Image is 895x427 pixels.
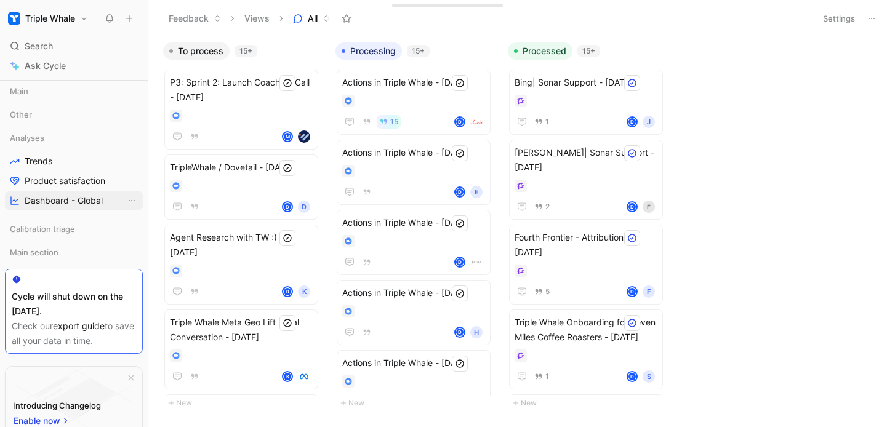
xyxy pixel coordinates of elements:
div: 15+ [407,45,430,57]
button: New [335,396,498,410]
div: S [643,370,655,383]
div: Introducing Changelog [13,398,101,413]
span: Other [10,108,32,121]
button: 1 [532,115,552,129]
span: 5 [545,288,550,295]
img: logo [298,370,310,383]
div: D [628,118,636,126]
span: Actions in Triple Whale - [DATE] [342,285,485,300]
span: Fourth Frontier - Attribution - [DATE] [515,230,657,260]
a: Trends [5,152,143,170]
button: Views [239,9,275,28]
div: Other [5,105,143,127]
span: TripleWhale / Dovetail - [DATE] [170,160,313,175]
a: TripleWhale / Dovetail - [DATE]DD [164,154,318,220]
div: Processing15+New [331,37,503,417]
button: To process [163,42,230,60]
div: 15+ [577,45,600,57]
div: J [643,116,655,128]
a: [PERSON_NAME]| Sonar Support - [DATE]2DE [509,140,663,220]
button: New [508,396,670,410]
div: Main [5,82,143,100]
div: Search [5,37,143,55]
span: Search [25,39,53,54]
a: Actions in Triple Whale - [DATE]DH [337,280,491,345]
a: P3: Sprint 2: Launch Coaching Call - [DATE]Mlogo [164,70,318,150]
div: To process15+New [158,37,331,417]
a: Actions in Triple Whale - [DATE]De [337,140,491,205]
button: New [163,396,326,410]
div: D [456,328,464,337]
a: Bing| Sonar Support - [DATE]1DJ [509,70,663,135]
button: 2 [532,200,552,213]
button: Feedback [163,9,227,28]
a: export guide [53,321,105,331]
a: Triple Whale Onboarding for Seven Miles Coffee Roasters - [DATE]1DS [509,309,663,389]
div: Calibration triage [5,220,143,242]
span: Calibration triage [10,223,75,235]
span: Actions in Triple Whale - [DATE] [342,356,485,370]
span: Actions in Triple Whale - [DATE] [342,145,485,160]
div: Processed15+New [503,37,675,417]
span: Actions in Triple Whale - [DATE] [342,75,485,90]
span: All [308,12,318,25]
span: To process [178,45,223,57]
button: Processing [335,42,402,60]
span: Actions in Triple Whale - [DATE] [342,215,485,230]
div: D [628,287,636,296]
div: Analyses [5,129,143,147]
span: Bing| Sonar Support - [DATE] [515,75,657,90]
a: Dashboard - GlobalView actions [5,191,143,210]
span: Trends [25,155,52,167]
div: D [456,258,464,266]
div: AnalysesTrendsProduct satisfactionDashboard - GlobalView actions [5,129,143,210]
div: D [298,201,310,213]
div: Cycle will shut down on the [DATE]. [12,289,136,319]
span: Processing [350,45,396,57]
div: D [456,188,464,196]
div: H [470,326,483,338]
div: D [628,202,636,211]
img: logo [298,130,310,143]
span: Triple Whale Onboarding for Seven Miles Coffee Roasters - [DATE] [515,315,657,345]
div: D [283,287,292,296]
span: Triple Whale Meta Geo Lift Initial Conversation - [DATE] [170,315,313,345]
button: Triple WhaleTriple Whale [5,10,91,27]
span: P3: Sprint 2: Launch Coaching Call - [DATE] [170,75,313,105]
div: Main section [5,243,143,265]
span: Ask Cycle [25,58,66,73]
span: 2 [545,203,550,210]
div: D [283,202,292,211]
div: 15+ [235,45,257,57]
div: e [470,186,483,198]
img: logo [470,256,483,268]
a: Actions in Triple Whale - [DATE]15Dlogo [337,70,491,135]
span: 1 [545,373,549,380]
a: Actions in Triple Whale - [DATE]Dlogo [337,350,491,415]
span: Analyses [10,132,44,144]
div: E [643,201,655,213]
a: Ask Cycle [5,57,143,75]
div: Main [5,82,143,104]
a: Actions in Triple Whale - [DATE]Dlogo [337,210,491,275]
button: Processed [508,42,572,60]
span: Main [10,85,28,97]
div: D [456,118,464,126]
img: logo [470,116,483,128]
button: Settings [817,10,861,27]
div: D [628,372,636,381]
span: Dashboard - Global [25,194,103,207]
button: View actions [126,194,138,207]
img: Triple Whale [8,12,20,25]
div: F [643,285,655,298]
button: All [287,9,335,28]
button: 1 [532,370,552,383]
div: K [283,372,292,381]
div: K [298,285,310,298]
div: Main section [5,243,143,261]
div: M [283,132,292,141]
span: Main section [10,246,58,258]
span: 1 [545,118,549,126]
a: Fourth Frontier - Attribution - [DATE]5DF [509,225,663,305]
div: Calibration triage [5,220,143,238]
